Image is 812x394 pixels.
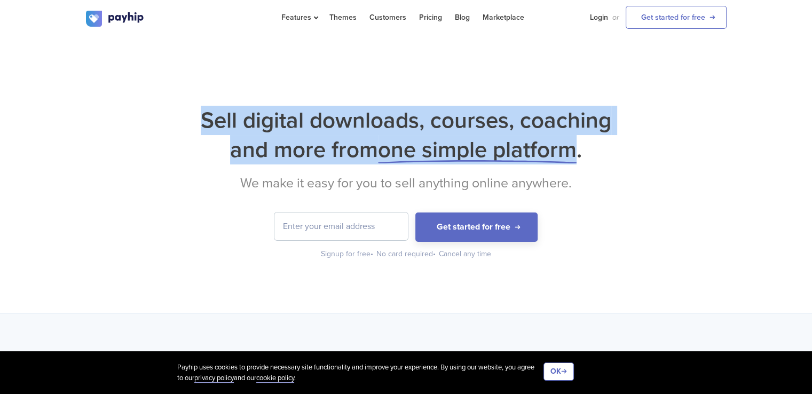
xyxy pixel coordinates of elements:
span: . [577,136,582,163]
span: • [433,249,436,258]
span: Features [281,13,317,22]
span: one simple platform [378,136,577,163]
h2: We make it easy for you to sell anything online anywhere. [86,175,727,191]
a: Get started for free [626,6,727,29]
img: logo.svg [86,11,145,27]
span: • [370,249,373,258]
div: Cancel any time [439,249,491,259]
div: Payhip uses cookies to provide necessary site functionality and improve your experience. By using... [177,363,543,383]
div: Signup for free [321,249,374,259]
h1: Sell digital downloads, courses, coaching and more from [86,106,727,164]
input: Enter your email address [274,212,408,240]
button: Get started for free [415,212,538,242]
a: cookie policy [256,374,294,383]
button: OK [543,363,574,381]
div: No card required [376,249,437,259]
a: privacy policy [194,374,234,383]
